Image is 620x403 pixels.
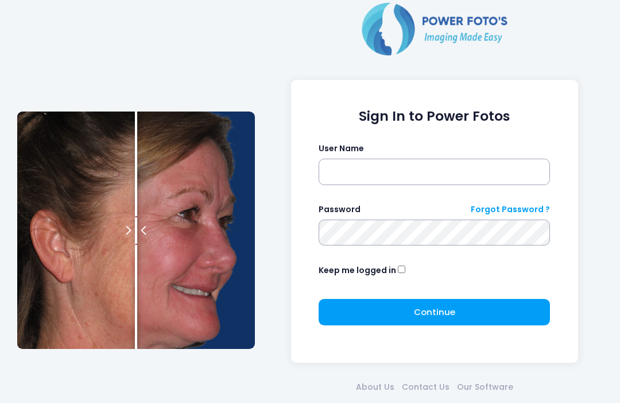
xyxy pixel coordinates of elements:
h1: Sign In to Power Fotos [319,108,550,124]
label: Password [319,204,361,216]
label: Keep me logged in [319,264,396,277]
a: Contact Us [398,381,453,393]
a: About Us [352,381,398,393]
button: Continue [319,299,550,325]
a: Our Software [453,381,517,393]
label: User Name [319,143,364,155]
span: Continue [414,306,455,318]
a: Forgot Password ? [471,204,550,216]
